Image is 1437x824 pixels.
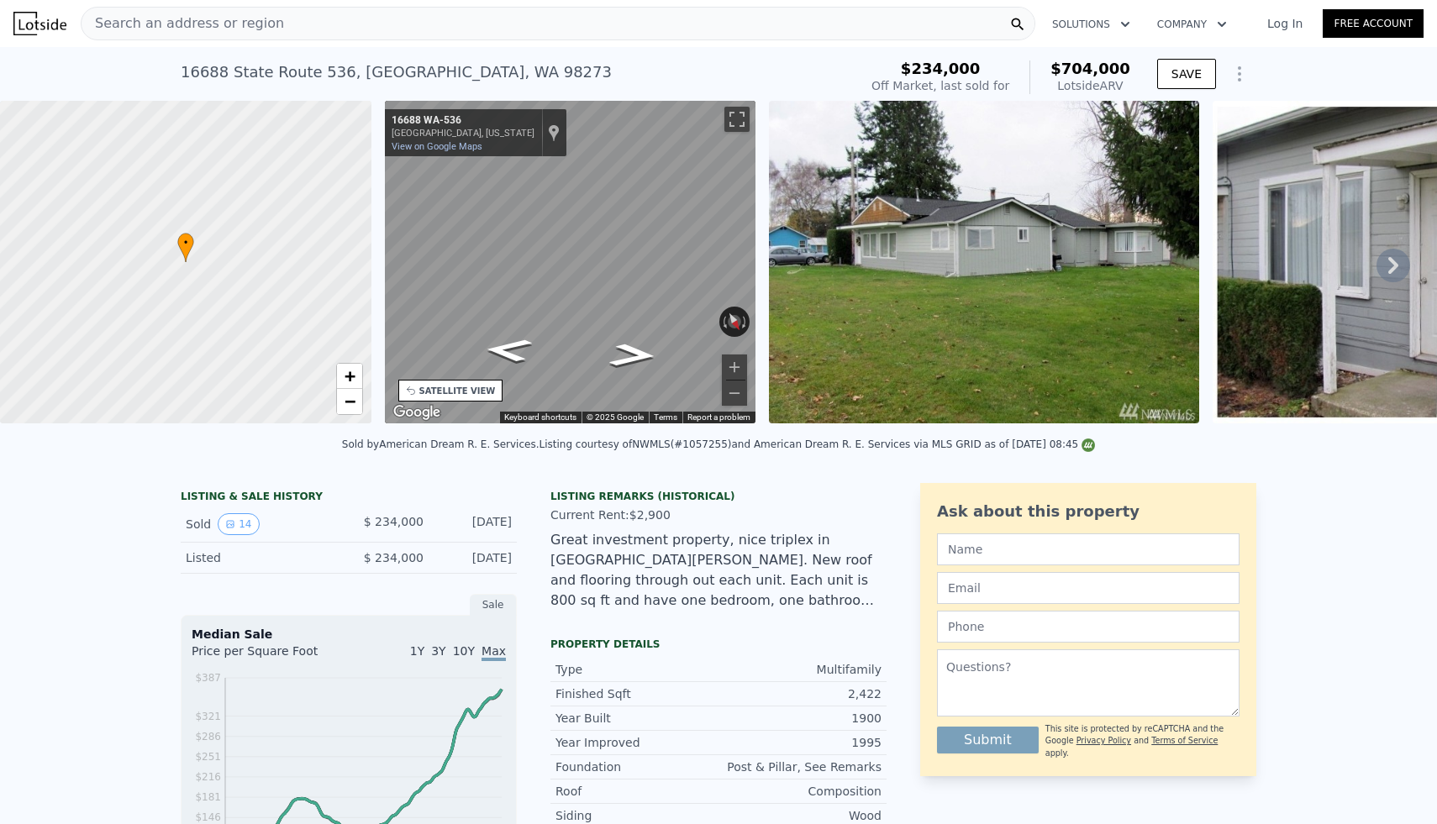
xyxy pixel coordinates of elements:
span: 10Y [453,644,475,658]
div: Property details [550,638,887,651]
div: Sold by American Dream R. E. Services . [342,438,540,450]
img: NWMLS Logo [1082,438,1095,452]
tspan: $251 [195,751,221,763]
a: Free Account [1323,9,1424,38]
button: Rotate clockwise [741,307,750,337]
div: Map [385,101,756,423]
button: Zoom in [722,354,747,380]
div: Listing Remarks (Historical) [550,490,887,503]
tspan: $216 [195,771,221,783]
input: Name [937,533,1240,565]
div: Siding [555,807,718,824]
div: 1900 [718,710,882,727]
span: 3Y [431,644,445,658]
span: Max [482,644,506,661]
div: Post & Pillar, See Remarks [718,758,882,775]
button: Keyboard shortcuts [504,412,576,423]
div: Roof [555,783,718,800]
button: Show Options [1223,57,1256,91]
span: Current Rent: [550,508,629,522]
button: Solutions [1039,9,1144,39]
img: Google [389,402,445,423]
input: Email [937,572,1240,604]
div: Year Built [555,710,718,727]
div: Year Improved [555,734,718,751]
div: Multifamily [718,661,882,678]
a: View on Google Maps [392,141,482,152]
tspan: $146 [195,811,221,823]
tspan: $387 [195,672,221,684]
div: Listing courtesy of NWMLS (#1057255) and American Dream R. E. Services via MLS GRID as of [DATE] ... [539,438,1095,450]
div: Listed [186,549,335,566]
tspan: $181 [195,791,221,803]
a: Zoom out [337,389,362,414]
div: 2,422 [718,685,882,702]
span: • [177,235,194,250]
button: SAVE [1157,59,1216,89]
a: Zoom in [337,364,362,389]
span: + [344,365,355,386]
div: Foundation [555,758,718,775]
div: Off Market, last sold for [871,77,1009,94]
div: Finished Sqft [555,685,718,702]
a: Report a problem [687,412,750,422]
div: 1995 [718,734,882,751]
span: 1Y [410,644,424,658]
div: [DATE] [437,513,512,535]
a: Privacy Policy [1076,736,1131,745]
div: Ask about this property [937,500,1240,523]
button: Rotate counterclockwise [719,307,729,337]
div: This site is protected by reCAPTCHA and the Google and apply. [1045,723,1240,759]
a: Log In [1247,15,1323,32]
tspan: $321 [195,711,221,722]
img: Lotside [13,12,66,35]
span: $2,900 [629,508,671,522]
button: Submit [937,727,1039,753]
span: $ 234,000 [364,551,424,564]
button: Reset the view [722,306,748,339]
a: Show location on map [548,123,560,142]
div: [GEOGRAPHIC_DATA], [US_STATE] [392,128,534,139]
button: Toggle fullscreen view [724,107,750,132]
span: − [344,391,355,412]
span: Search an address or region [82,13,284,34]
div: Wood [718,807,882,824]
img: Sale: 149020260 Parcel: 99419134 [769,101,1199,423]
div: LISTING & SALE HISTORY [181,490,517,506]
span: $234,000 [901,60,981,77]
path: Go Southeast, WA-536 [464,333,552,367]
div: Sale [470,594,517,616]
button: Zoom out [722,381,747,406]
div: [DATE] [437,549,512,566]
div: Composition [718,783,882,800]
path: Go Northwest, WA-536 [589,338,677,372]
input: Phone [937,611,1240,643]
span: $ 234,000 [364,515,424,528]
div: Median Sale [192,626,506,643]
div: • [177,233,194,262]
a: Terms of Service [1151,736,1218,745]
span: $704,000 [1050,60,1130,77]
div: Price per Square Foot [192,643,349,669]
a: Terms (opens in new tab) [654,412,677,422]
div: Lotside ARV [1050,77,1130,94]
a: Open this area in Google Maps (opens a new window) [389,402,445,423]
div: Great investment property, nice triplex in [GEOGRAPHIC_DATA][PERSON_NAME]. New roof and flooring ... [550,530,887,611]
div: SATELLITE VIEW [419,385,496,397]
button: Company [1144,9,1240,39]
div: Type [555,661,718,678]
div: 16688 State Route 536 , [GEOGRAPHIC_DATA] , WA 98273 [181,60,612,84]
span: © 2025 Google [587,412,644,422]
tspan: $286 [195,731,221,743]
div: Sold [186,513,335,535]
button: View historical data [218,513,259,535]
div: 16688 WA-536 [392,114,534,128]
div: Street View [385,101,756,423]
